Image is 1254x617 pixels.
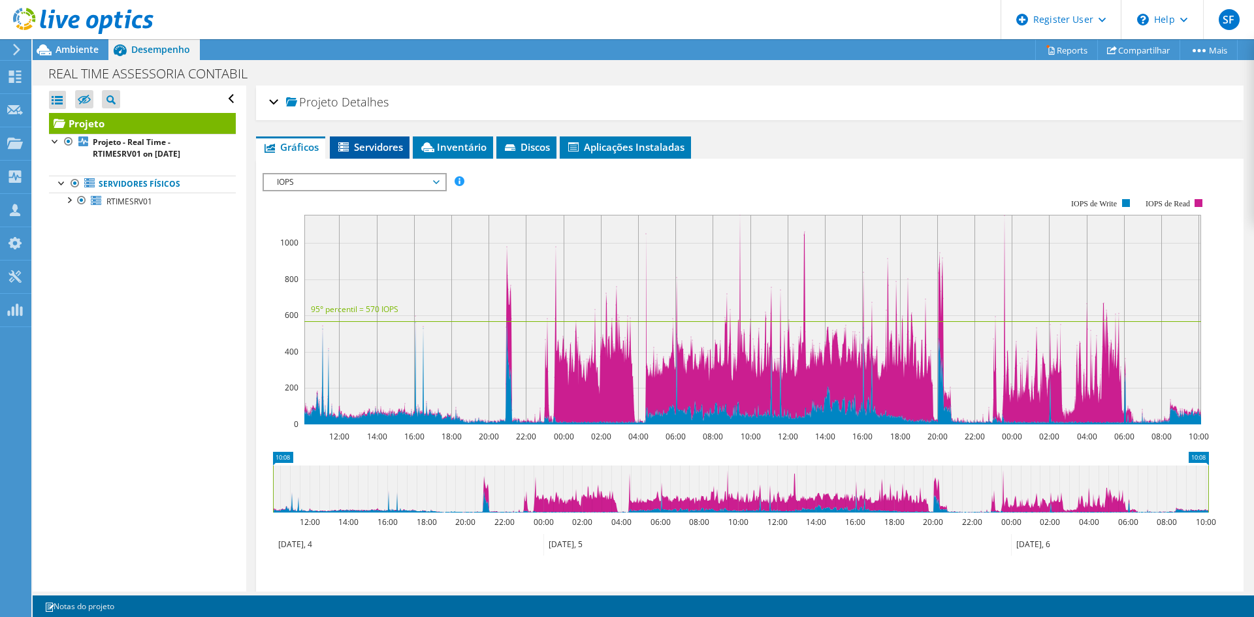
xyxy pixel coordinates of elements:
[741,431,761,442] text: 10:00
[923,516,943,528] text: 20:00
[611,516,632,528] text: 04:00
[286,96,338,109] span: Projeto
[131,43,190,55] span: Desempenho
[666,431,686,442] text: 06:00
[778,431,798,442] text: 12:00
[1039,431,1059,442] text: 02:00
[965,431,985,442] text: 22:00
[49,113,236,134] a: Projeto
[311,304,398,315] text: 95° percentil = 570 IOPS
[962,516,982,528] text: 22:00
[285,309,298,321] text: 600
[338,516,359,528] text: 14:00
[49,193,236,210] a: RTIMESRV01
[1151,431,1172,442] text: 08:00
[1079,516,1099,528] text: 04:00
[270,174,438,190] span: IOPS
[35,598,123,614] a: Notas do projeto
[566,140,684,153] span: Aplicações Instaladas
[342,94,389,110] span: Detalhes
[263,140,319,153] span: Gráficos
[572,516,592,528] text: 02:00
[1189,431,1209,442] text: 10:00
[56,43,99,55] span: Ambiente
[300,516,320,528] text: 12:00
[1137,14,1149,25] svg: \n
[1035,40,1098,60] a: Reports
[815,431,835,442] text: 14:00
[106,196,152,207] span: RTIMESRV01
[728,516,748,528] text: 10:00
[806,516,826,528] text: 14:00
[1157,516,1177,528] text: 08:00
[703,431,723,442] text: 08:00
[42,67,268,81] h1: REAL TIME ASSESSORIA CONTABIL
[852,431,873,442] text: 16:00
[534,516,554,528] text: 00:00
[890,431,910,442] text: 18:00
[1097,40,1180,60] a: Compartilhar
[404,431,425,442] text: 16:00
[49,176,236,193] a: Servidores físicos
[1180,40,1238,60] a: Mais
[1118,516,1138,528] text: 06:00
[285,382,298,393] text: 200
[927,431,948,442] text: 20:00
[378,516,398,528] text: 16:00
[442,431,462,442] text: 18:00
[1040,516,1060,528] text: 02:00
[329,431,349,442] text: 12:00
[494,516,515,528] text: 22:00
[651,516,671,528] text: 06:00
[628,431,649,442] text: 04:00
[516,431,536,442] text: 22:00
[1071,199,1117,208] text: IOPS de Write
[479,431,499,442] text: 20:00
[1001,516,1021,528] text: 00:00
[845,516,865,528] text: 16:00
[767,516,788,528] text: 12:00
[1196,516,1216,528] text: 10:00
[280,237,298,248] text: 1000
[689,516,709,528] text: 08:00
[1002,431,1022,442] text: 00:00
[1146,199,1190,208] text: IOPS de Read
[367,431,387,442] text: 14:00
[1114,431,1134,442] text: 06:00
[294,419,298,430] text: 0
[417,516,437,528] text: 18:00
[554,431,574,442] text: 00:00
[1219,9,1240,30] span: SF
[419,140,487,153] span: Inventário
[591,431,611,442] text: 02:00
[336,140,403,153] span: Servidores
[93,136,180,159] b: Projeto - Real Time - RTIMESRV01 on [DATE]
[1077,431,1097,442] text: 04:00
[455,516,475,528] text: 20:00
[49,134,236,163] a: Projeto - Real Time - RTIMESRV01 on [DATE]
[503,140,550,153] span: Discos
[285,274,298,285] text: 800
[884,516,905,528] text: 18:00
[285,346,298,357] text: 400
